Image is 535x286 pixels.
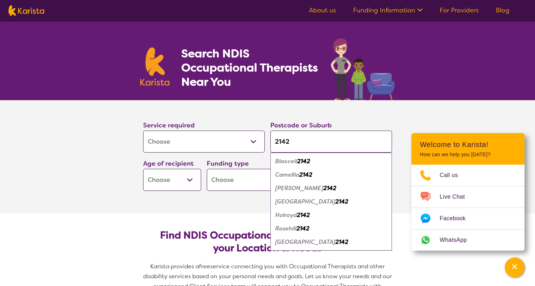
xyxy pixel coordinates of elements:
[275,171,299,178] em: Camellia
[335,198,348,205] em: 2142
[440,235,475,245] span: WhatsApp
[440,213,474,224] span: Facebook
[270,131,392,153] input: Type
[274,168,388,182] div: Camellia 2142
[420,151,516,158] p: How can we help you [DATE]?
[297,158,310,165] em: 2142
[440,170,466,181] span: Call us
[181,46,319,89] h1: Search NDIS Occupational Therapists Near You
[353,6,423,15] a: Funding Information
[440,191,473,202] span: Live Chat
[275,238,335,246] em: [GEOGRAPHIC_DATA]
[275,158,297,165] em: Blaxcell
[274,195,388,208] div: Granville 2142
[270,121,332,130] label: Postcode or Suburb
[199,263,210,270] span: free
[309,6,336,15] a: About us
[297,211,310,219] em: 2142
[143,121,195,130] label: Service required
[331,38,395,100] img: occupational-therapy
[149,229,386,254] h2: Find NDIS Occupational Therapists based on your Location & Needs
[150,263,199,270] span: Karista provides a
[420,140,516,149] h2: Welcome to Karista!
[275,211,297,219] em: Holroyd
[296,225,310,232] em: 2142
[299,171,312,178] em: 2142
[505,257,524,277] button: Channel Menu
[496,6,510,15] a: Blog
[440,6,479,15] a: For Providers
[274,182,388,195] div: Clyde 2142
[8,5,44,16] img: Karista logo
[275,198,335,205] em: [GEOGRAPHIC_DATA]
[274,155,388,168] div: Blaxcell 2142
[275,184,323,192] em: [PERSON_NAME]
[207,159,249,168] label: Funding type
[140,47,169,86] img: Karista logo
[275,225,296,232] em: Rosehill
[274,235,388,249] div: South Granville 2142
[411,165,524,251] ul: Choose channel
[411,133,524,251] div: Channel Menu
[143,159,194,168] label: Age of recipient
[335,238,348,246] em: 2142
[274,208,388,222] div: Holroyd 2142
[323,184,336,192] em: 2142
[411,229,524,251] a: Web link opens in a new tab.
[274,222,388,235] div: Rosehill 2142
